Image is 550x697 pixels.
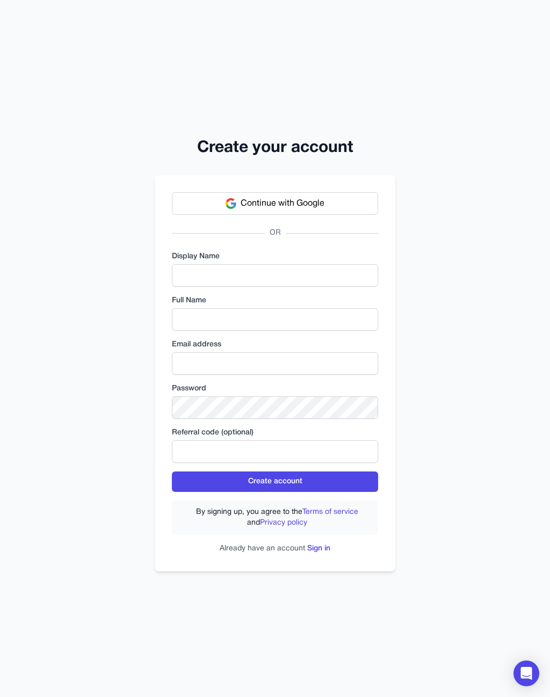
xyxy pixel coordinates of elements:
[172,339,378,350] label: Email address
[265,228,285,238] span: OR
[513,660,539,686] div: Open Intercom Messenger
[172,543,378,554] p: Already have an account
[155,139,395,158] h2: Create your account
[172,295,378,306] label: Full Name
[226,198,236,209] img: Google
[302,509,358,516] a: Terms of service
[241,197,324,210] span: Continue with Google
[260,519,307,526] a: Privacy policy
[172,251,378,262] label: Display Name
[172,192,378,215] button: Continue with Google
[307,545,330,552] a: Sign in
[172,383,378,394] label: Password
[172,427,378,438] label: Referral code (optional)
[172,471,378,492] button: Create account
[183,507,372,528] label: By signing up, you agree to the and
